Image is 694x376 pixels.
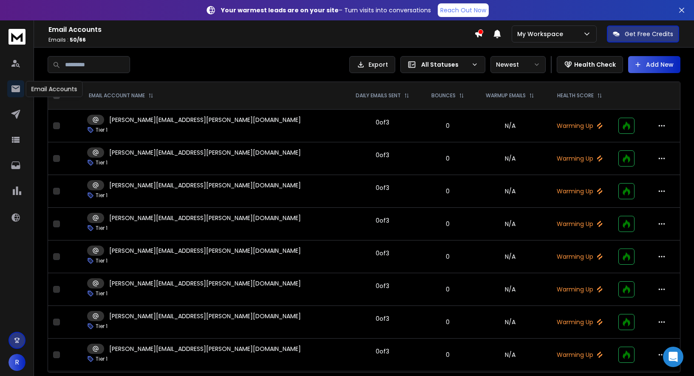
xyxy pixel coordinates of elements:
p: Warming Up [551,318,608,326]
p: Warming Up [551,252,608,261]
div: 0 of 3 [376,184,389,192]
p: 0 [426,252,470,261]
button: Newest [490,56,546,73]
p: HEALTH SCORE [557,92,594,99]
p: Warming Up [551,351,608,359]
img: logo [8,29,25,45]
p: WARMUP EMAILS [486,92,526,99]
div: Email Accounts [26,81,83,97]
p: Tier 1 [96,290,108,297]
p: My Workspace [517,30,567,38]
div: 0 of 3 [376,151,389,159]
td: N/A [474,240,546,273]
td: N/A [474,306,546,339]
p: 0 [426,187,470,195]
p: Warming Up [551,285,608,294]
p: [PERSON_NAME][EMAIL_ADDRESS][PERSON_NAME][DOMAIN_NAME] [109,148,301,157]
p: BOUNCES [431,92,456,99]
td: N/A [474,142,546,175]
p: Tier 1 [96,192,108,199]
p: [PERSON_NAME][EMAIL_ADDRESS][PERSON_NAME][DOMAIN_NAME] [109,279,301,288]
p: 0 [426,122,470,130]
p: All Statuses [421,60,468,69]
div: 0 of 3 [376,249,389,257]
button: Add New [628,56,680,73]
span: 50 / 66 [70,36,86,43]
p: [PERSON_NAME][EMAIL_ADDRESS][PERSON_NAME][DOMAIN_NAME] [109,246,301,255]
p: Tier 1 [96,159,108,166]
div: 0 of 3 [376,314,389,323]
p: 0 [426,351,470,359]
p: 0 [426,154,470,163]
p: Health Check [574,60,616,69]
p: Warming Up [551,187,608,195]
p: Tier 1 [96,127,108,133]
button: Get Free Credits [607,25,679,42]
p: [PERSON_NAME][EMAIL_ADDRESS][PERSON_NAME][DOMAIN_NAME] [109,116,301,124]
p: – Turn visits into conversations [221,6,431,14]
p: Tier 1 [96,257,108,264]
p: [PERSON_NAME][EMAIL_ADDRESS][PERSON_NAME][DOMAIN_NAME] [109,181,301,189]
div: 0 of 3 [376,216,389,225]
p: Tier 1 [96,225,108,232]
div: EMAIL ACCOUNT NAME [89,92,153,99]
p: Reach Out Now [440,6,486,14]
p: [PERSON_NAME][EMAIL_ADDRESS][PERSON_NAME][DOMAIN_NAME] [109,214,301,222]
button: Health Check [557,56,623,73]
div: Open Intercom Messenger [663,347,683,367]
button: R [8,354,25,371]
td: N/A [474,110,546,142]
h1: Email Accounts [48,25,474,35]
p: Warming Up [551,122,608,130]
td: N/A [474,273,546,306]
p: Tier 1 [96,323,108,330]
p: [PERSON_NAME][EMAIL_ADDRESS][PERSON_NAME][DOMAIN_NAME] [109,312,301,320]
td: N/A [474,208,546,240]
p: 0 [426,220,470,228]
p: Get Free Credits [625,30,673,38]
div: 0 of 3 [376,118,389,127]
a: Reach Out Now [438,3,489,17]
p: [PERSON_NAME][EMAIL_ADDRESS][PERSON_NAME][DOMAIN_NAME] [109,345,301,353]
p: Tier 1 [96,356,108,362]
p: Emails : [48,37,474,43]
td: N/A [474,175,546,208]
p: 0 [426,285,470,294]
p: 0 [426,318,470,326]
p: Warming Up [551,154,608,163]
strong: Your warmest leads are on your site [221,6,339,14]
p: Warming Up [551,220,608,228]
button: Export [349,56,395,73]
p: DAILY EMAILS SENT [356,92,401,99]
td: N/A [474,339,546,371]
div: 0 of 3 [376,347,389,356]
div: 0 of 3 [376,282,389,290]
